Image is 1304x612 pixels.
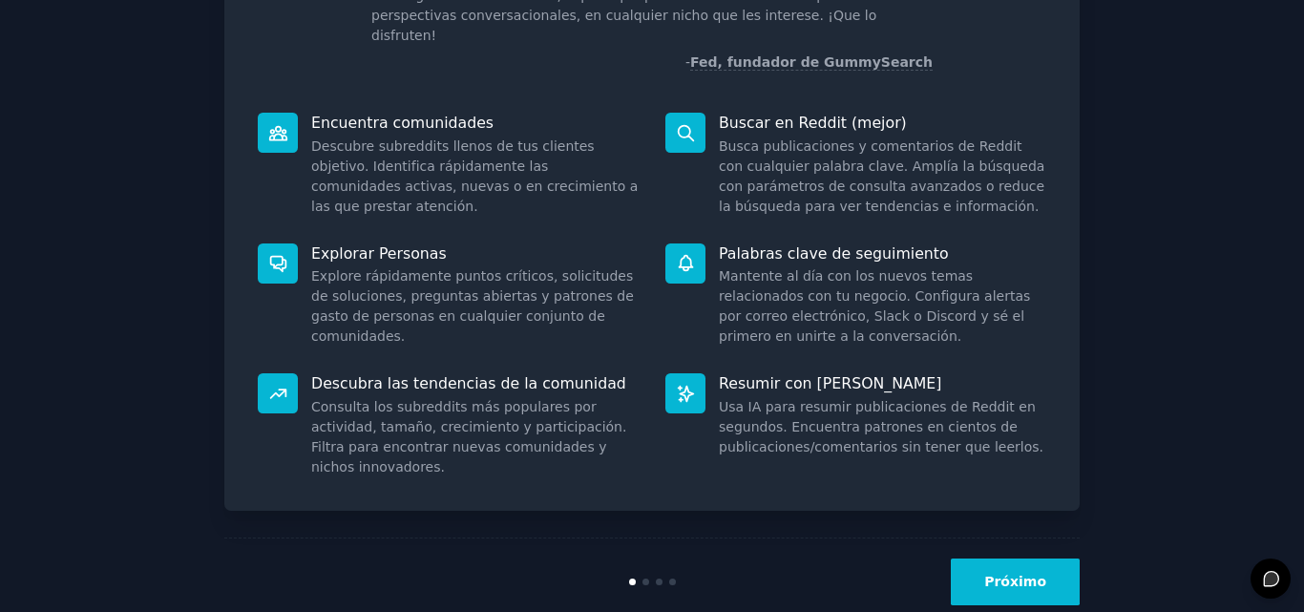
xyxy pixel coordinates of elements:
[685,54,690,70] font: -
[984,574,1046,589] font: Próximo
[690,54,933,71] a: Fed, fundador de GummySearch
[719,374,941,392] font: Resumir con [PERSON_NAME]
[311,244,447,263] font: Explorar Personas
[311,114,494,132] font: Encuentra comunidades
[719,268,1030,344] font: Mantente al día con los nuevos temas relacionados con tu negocio. Configura alertas por correo el...
[311,268,634,344] font: Explore rápidamente puntos críticos, solicitudes de soluciones, preguntas abiertas y patrones de ...
[311,399,626,475] font: Consulta los subreddits más populares por actividad, tamaño, crecimiento y participación. Filtra ...
[951,559,1080,605] button: Próximo
[311,138,638,214] font: Descubre subreddits llenos de tus clientes objetivo. Identifica rápidamente las comunidades activ...
[719,114,907,132] font: Buscar en Reddit (mejor)
[719,244,949,263] font: Palabras clave de seguimiento
[311,374,626,392] font: Descubra las tendencias de la comunidad
[719,138,1044,214] font: Busca publicaciones y comentarios de Reddit con cualquier palabra clave. Amplía la búsqueda con p...
[719,399,1043,454] font: Usa IA para resumir publicaciones de Reddit en segundos. Encuentra patrones en cientos de publica...
[690,54,933,70] font: Fed, fundador de GummySearch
